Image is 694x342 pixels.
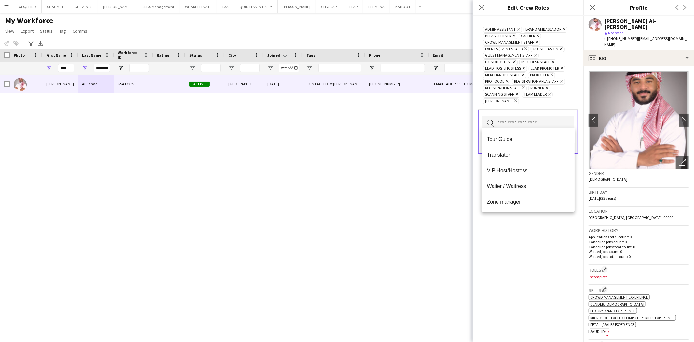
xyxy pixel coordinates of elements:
span: Not rated [608,30,624,35]
span: Lead Promoter [531,66,559,71]
button: L.I.P.S Management [136,0,180,13]
button: KAHOOT [390,0,416,13]
h3: Location [589,208,689,214]
span: VIP Host/Hostess [487,167,569,174]
span: Export [21,28,34,34]
div: [DATE] [264,75,303,93]
span: Last Name [82,53,101,58]
span: My Workforce [5,16,53,25]
span: Retail / Sales experience [590,322,634,327]
span: Break reliever [485,34,511,39]
a: Tag [57,27,69,35]
app-action-btn: Advanced filters [27,39,35,47]
span: First Name [46,53,66,58]
div: Open photos pop-in [676,156,689,169]
button: Open Filter Menu [306,65,312,71]
span: Status [40,28,53,34]
span: Admin Assistant [485,27,516,32]
span: Comms [73,28,87,34]
div: KSA13975 [114,75,153,93]
a: Export [18,27,36,35]
p: Cancelled jobs count: 0 [589,239,689,244]
span: Translator [487,152,569,158]
button: Open Filter Menu [82,65,88,71]
input: Last Name Filter Input [94,64,110,72]
button: Open Filter Menu [46,65,52,71]
button: Open Filter Menu [433,65,439,71]
button: Open Filter Menu [228,65,234,71]
p: Cancelled jobs total count: 0 [589,244,689,249]
img: Mohammed Al-Fahad [14,78,27,91]
span: View [5,28,14,34]
button: Open Filter Menu [267,65,273,71]
div: [EMAIL_ADDRESS][DOMAIN_NAME] [429,75,508,93]
button: CITYSCAPE [316,0,344,13]
span: City [228,53,236,58]
span: Protocol [485,79,504,84]
span: Cashier [521,34,535,39]
span: Guest Liasion [533,47,558,52]
span: Phone [369,53,380,58]
input: Phone Filter Input [381,64,425,72]
button: GL EVENTS [69,0,98,13]
span: Tour Guide [487,136,569,142]
span: Events (Event Staff) [485,47,523,52]
p: Worked jobs count: 0 [589,249,689,254]
p: Incomplete [589,274,689,279]
span: [DATE] (23 years) [589,196,616,201]
p: Worked jobs total count: 0 [589,254,689,259]
span: Joined [267,53,280,58]
h3: Edit Crew Roles [473,3,583,12]
span: [PERSON_NAME] [485,99,513,104]
button: RAA [217,0,234,13]
input: Tags Filter Input [318,64,361,72]
span: Microsoft Excel / Computer skills experience [590,315,674,320]
span: Status [189,53,202,58]
div: Bio [583,50,694,66]
button: LEAP [344,0,363,13]
div: CONTACTED BY [PERSON_NAME], ENGLISH ++, [PERSON_NAME] PROFILE, Potential Supervisor Training, SAU... [303,75,365,93]
span: Registration Area Staff [514,79,559,84]
div: Al-Fahad [78,75,114,93]
button: GES/SPIRO [13,0,42,13]
img: Crew avatar or photo [589,71,689,169]
span: Scanning Staff [485,92,514,97]
button: Open Filter Menu [118,65,124,71]
span: Waiter / Waitress [487,183,569,189]
input: Joined Filter Input [279,64,299,72]
h3: Skills [589,286,689,293]
span: Email [433,53,443,58]
span: Tags [306,53,315,58]
h3: Work history [589,227,689,233]
app-action-btn: Export XLSX [36,39,44,47]
span: Gender: [DEMOGRAPHIC_DATA] [590,302,644,306]
h3: Birthday [589,189,689,195]
div: [GEOGRAPHIC_DATA] [225,75,264,93]
input: City Filter Input [240,64,260,72]
h3: Gender [589,170,689,176]
button: WE ARE ELEVATE [180,0,217,13]
div: [PERSON_NAME] [42,75,78,93]
span: Lead Host/Hostess [485,66,521,71]
button: PFL MENA [363,0,390,13]
span: [GEOGRAPHIC_DATA], [GEOGRAPHIC_DATA], 00000 [589,215,673,220]
span: t. [PHONE_NUMBER] [604,36,638,41]
a: Status [37,27,55,35]
span: Zone manager [487,199,569,205]
h3: Roles [589,266,689,273]
span: Photo [14,53,25,58]
button: [PERSON_NAME] [98,0,136,13]
span: Rating [157,53,169,58]
button: Open Filter Menu [189,65,195,71]
input: Email Filter Input [444,64,504,72]
span: Team Leader [524,92,547,97]
span: Host/Hostess [485,60,511,65]
span: Active [189,82,210,87]
button: Open Filter Menu [369,65,375,71]
a: Comms [70,27,90,35]
span: Registration Staff [485,86,521,91]
span: Luxury brand experience [590,308,635,313]
button: CHAUMET [42,0,69,13]
span: Info Desk Staff [521,60,550,65]
span: Merchandise Staff [485,73,520,78]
